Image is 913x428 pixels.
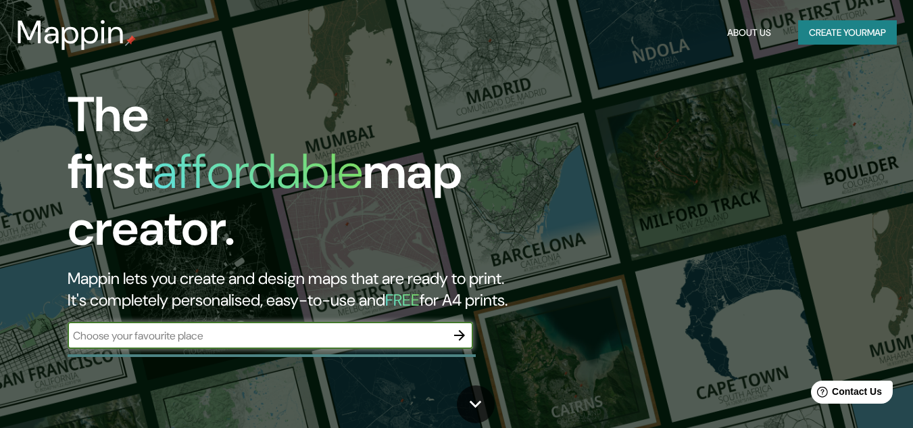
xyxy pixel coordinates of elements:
h5: FREE [385,289,420,310]
h1: The first map creator. [68,87,524,268]
input: Choose your favourite place [68,328,446,343]
h2: Mappin lets you create and design maps that are ready to print. It's completely personalised, eas... [68,268,524,311]
button: Create yourmap [798,20,897,45]
img: mappin-pin [125,35,136,46]
h3: Mappin [16,14,125,51]
button: About Us [722,20,776,45]
iframe: Help widget launcher [793,375,898,413]
h1: affordable [153,140,363,203]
